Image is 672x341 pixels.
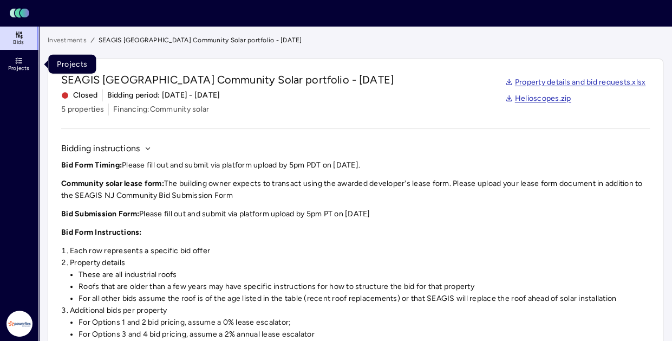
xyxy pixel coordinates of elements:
[61,104,104,115] span: 5 properties
[61,72,394,87] span: SEAGIS [GEOGRAPHIC_DATA] Community Solar portfolio - [DATE]
[113,104,209,115] span: Financing: Community solar
[505,76,646,88] a: Property details and bid requests.xlsx
[61,159,650,171] p: Please fill out and submit via platform upload by 5pm PDT on [DATE].
[48,55,96,74] div: Projects
[61,142,152,155] button: Bidding instructions
[8,65,29,72] span: Projects
[48,35,663,46] nav: breadcrumb
[79,281,650,293] li: Roofs that are older than a few years may have specific instructions for how to structure the bid...
[13,39,24,46] span: Bids
[79,317,650,329] li: For Options 1 and 2 bid pricing, assume a 0% lease escalator;
[48,35,87,46] a: Investments
[505,93,571,105] a: Helioscopes.zip
[79,329,650,340] li: For Options 3 and 4 bid pricing, assume a 2% annual lease escalator
[70,245,650,257] li: Each row represents a specific bid offer
[70,257,650,305] li: Property details
[61,228,142,237] strong: Bid Form Instructions:
[61,89,98,101] span: Closed
[107,89,220,101] span: Bidding period: [DATE] - [DATE]
[79,269,650,281] li: These are all industrial roofs
[61,209,139,218] strong: Bid Submission Form:
[99,35,302,46] span: SEAGIS [GEOGRAPHIC_DATA] Community Solar portfolio - [DATE]
[61,178,650,202] p: The building owner expects to transact using the awarded developer's lease form. Please upload yo...
[61,142,140,155] span: Bidding instructions
[61,208,650,220] p: Please fill out and submit via platform upload by 5pm PT on [DATE]
[6,311,32,337] img: Powerflex
[61,179,164,188] strong: Community solar lease form:
[79,293,650,305] li: For all other bids assume the roof is of the age listed in the table (recent roof replacements) o...
[61,160,122,170] strong: Bid Form Timing:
